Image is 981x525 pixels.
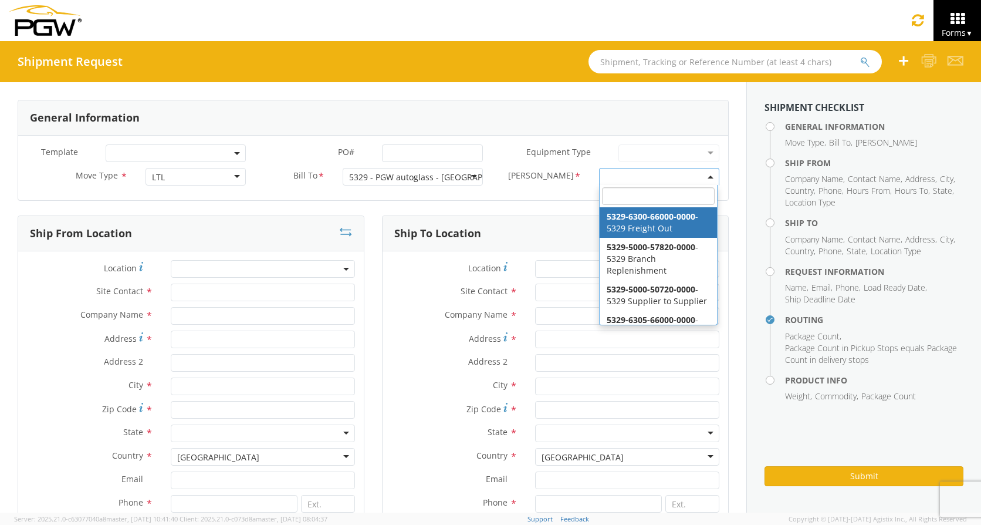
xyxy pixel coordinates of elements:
li: , [785,173,845,185]
span: Package Count [861,391,916,402]
span: Name [785,282,807,293]
span: Hours From [847,185,890,196]
span: Commodity [815,391,857,402]
span: ▼ [966,28,973,38]
span: Address [905,234,935,245]
span: Country [785,245,814,257]
li: , [818,245,844,257]
div: LTL [152,171,165,183]
div: 5329 - PGW autoglass - [GEOGRAPHIC_DATA] [349,171,523,183]
li: , [933,185,954,197]
span: Copyright © [DATE]-[DATE] Agistix Inc., All Rights Reserved [789,514,967,524]
span: [PERSON_NAME] [855,137,917,148]
li: , [905,234,937,245]
li: , [785,137,826,149]
span: Move Type [785,137,824,148]
input: Ext. [301,495,355,513]
input: Shipment, Tracking or Reference Number (at least 4 chars) [588,50,882,73]
span: Address [104,333,137,344]
span: Country [476,450,508,461]
span: State [488,426,508,437]
span: Location [468,262,501,274]
li: , [785,245,816,257]
h3: General Information [30,112,140,124]
span: Hours To [895,185,928,196]
span: master, [DATE] 10:41:40 [106,514,178,523]
h3: Ship To Location [394,228,481,240]
span: - 5329 Freight Out [607,211,698,234]
h4: Shipment Request [18,55,123,68]
li: , [815,391,858,402]
li: , [785,331,841,342]
li: , [811,282,833,294]
span: - 5329 Branch Replenishment [607,241,698,276]
li: , [818,185,844,197]
span: - 5329 Dealer Program Shipping [607,314,698,349]
li: , [940,173,955,185]
li: , [848,173,902,185]
span: Contact Name [848,173,901,184]
h4: Ship To [785,218,963,227]
span: Phone [483,497,508,508]
h4: Product Info [785,376,963,385]
input: Ext. [665,495,719,513]
span: Address [905,173,935,184]
span: 5329-6305-66000-0000 [607,314,695,325]
span: Load Ready Date [864,282,925,293]
div: [GEOGRAPHIC_DATA] [177,452,259,463]
span: Move Type [76,170,118,181]
span: Email [811,282,831,293]
span: Zip Code [102,403,137,415]
span: Address 2 [104,356,143,367]
span: Bill To [293,170,317,183]
li: , [905,173,937,185]
span: master, [DATE] 08:04:37 [256,514,327,523]
img: pgw-form-logo-1aaa8060b1cc70fad034.png [9,5,82,36]
h4: Routing [785,315,963,324]
li: , [940,234,955,245]
h4: Request Information [785,267,963,276]
span: Equipment Type [526,146,591,157]
span: - 5329 Supplier to Supplier [607,284,707,307]
span: Client: 2025.21.0-c073d8a [180,514,327,523]
a: Feedback [560,514,589,523]
span: City [493,379,508,391]
span: Phone [818,185,842,196]
div: [GEOGRAPHIC_DATA] [542,452,624,463]
span: State [847,245,866,257]
span: Company Name [80,309,143,320]
span: Site Contact [461,285,508,297]
h3: Ship From Location [30,228,132,240]
span: Forms [942,27,973,38]
span: Contact Name [848,234,901,245]
li: , [848,234,902,245]
li: , [829,137,853,149]
h4: General Information [785,122,963,131]
li: , [785,391,812,402]
span: Package Count [785,331,840,342]
span: 5329-6300-66000-0000 [607,211,695,222]
span: Company Name [785,234,843,245]
li: , [864,282,927,294]
span: Company Name [785,173,843,184]
span: Email [121,473,143,484]
span: Company Name [445,309,508,320]
span: Package Count in Pickup Stops equals Package Count in delivery stops [785,342,957,365]
span: State [123,426,143,437]
li: , [847,185,892,197]
span: Location Type [785,197,835,208]
span: Country [112,450,143,461]
span: Zip Code [466,403,501,415]
h4: Ship From [785,159,963,167]
li: , [785,234,845,245]
span: City [128,379,143,391]
span: Phone [119,497,143,508]
span: Address 2 [468,356,508,367]
a: Support [527,514,553,523]
li: , [785,185,816,197]
li: , [847,245,868,257]
span: Location Type [871,245,921,257]
button: Submit [764,466,963,486]
span: City [940,173,953,184]
span: PO# [338,146,354,157]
